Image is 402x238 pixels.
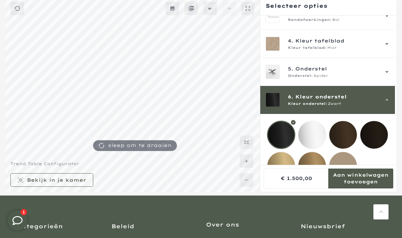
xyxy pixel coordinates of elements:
h3: Categorieën [17,222,101,230]
a: Terug naar boven [373,204,389,219]
h3: Over ons [206,221,291,228]
h3: Nieuwsbrief [301,222,385,230]
h3: Beleid [111,222,196,230]
iframe: toggle-frame [1,204,34,237]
